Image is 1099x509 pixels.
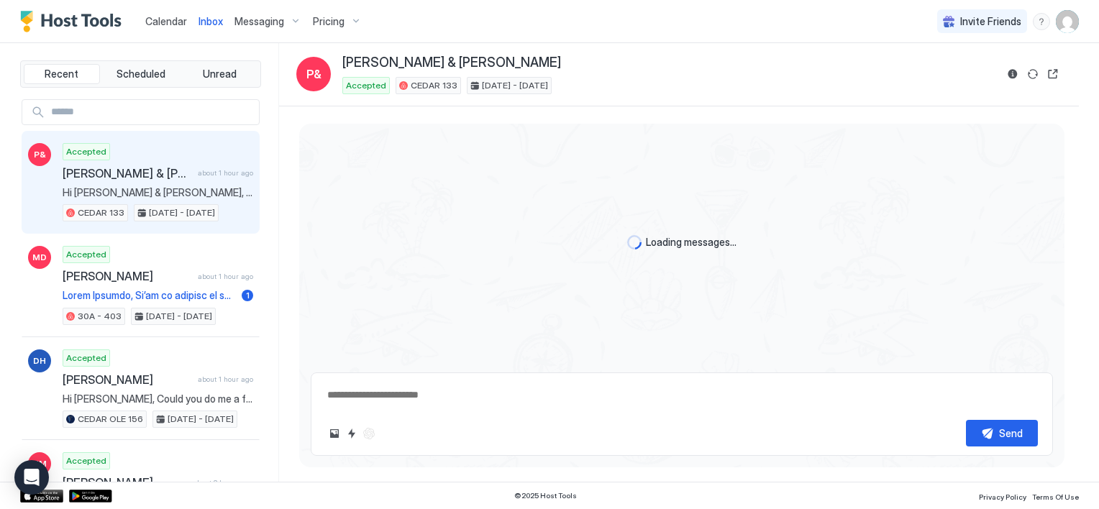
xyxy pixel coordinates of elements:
a: App Store [20,490,63,503]
span: about 1 hour ago [198,272,253,281]
span: [PERSON_NAME] [63,475,187,490]
button: Upload image [326,425,343,442]
div: User profile [1056,10,1079,33]
span: about 1 hour ago [198,168,253,178]
button: Reservation information [1004,65,1021,83]
button: Sync reservation [1024,65,1041,83]
span: NM [32,457,47,470]
a: Host Tools Logo [20,11,128,32]
button: Quick reply [343,425,360,442]
input: Input Field [45,100,259,124]
a: Google Play Store [69,490,112,503]
span: Hi [PERSON_NAME] & [PERSON_NAME], Could you do me a favor? The trash gets picked up every [DATE] ... [63,186,253,199]
span: [DATE] - [DATE] [149,206,215,219]
span: Pricing [313,15,345,28]
span: Accepted [66,248,106,261]
span: Accepted [66,145,106,158]
div: tab-group [20,60,261,88]
span: Lorem Ipsumdo, Si’am co adipisc el sedd eiu! Temp’i utlaboreet dol’ma aliq eni admi veni: 🔑 Quis ... [63,289,236,302]
span: about 1 hour ago [198,375,253,384]
span: Scheduled [117,68,165,81]
span: [PERSON_NAME] [63,269,192,283]
span: about 2 hours ago [193,478,253,487]
button: Open reservation [1044,65,1062,83]
span: Hi [PERSON_NAME], Could you do me a favor? The trash gets picked up every [DATE] morning, would y... [63,393,253,405]
span: Accepted [66,352,106,364]
span: MD [32,251,47,264]
span: [DATE] - [DATE] [146,310,212,323]
span: DH [33,354,46,367]
span: Recent [45,68,78,81]
span: 1 [246,290,250,301]
span: Loading messages... [646,236,737,249]
span: [PERSON_NAME] [63,372,192,387]
span: [DATE] - [DATE] [168,413,234,426]
a: Calendar [145,14,187,29]
a: Privacy Policy [979,488,1026,503]
span: P& [306,65,322,83]
span: P& [34,148,46,161]
span: CEDAR 133 [411,79,457,92]
span: Terms Of Use [1032,492,1079,501]
span: Accepted [346,79,386,92]
button: Send [966,420,1038,446]
span: [PERSON_NAME] & [PERSON_NAME] [342,55,561,71]
button: Unread [181,64,257,84]
span: [PERSON_NAME] & [PERSON_NAME] [63,166,192,180]
span: [DATE] - [DATE] [482,79,548,92]
button: Scheduled [103,64,179,84]
button: Recent [24,64,100,84]
span: Calendar [145,15,187,27]
span: Inbox [199,15,223,27]
span: Invite Friends [960,15,1021,28]
a: Terms Of Use [1032,488,1079,503]
span: CEDAR 133 [78,206,124,219]
span: Unread [203,68,237,81]
span: CEDAR OLE 156 [78,413,143,426]
span: © 2025 Host Tools [514,491,577,500]
span: Privacy Policy [979,492,1026,501]
div: Open Intercom Messenger [14,460,49,495]
span: Messaging [234,15,284,28]
span: 30A - 403 [78,310,122,323]
span: Accepted [66,454,106,467]
div: loading [627,235,642,249]
div: Send [999,426,1023,441]
a: Inbox [199,14,223,29]
div: menu [1033,13,1050,30]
